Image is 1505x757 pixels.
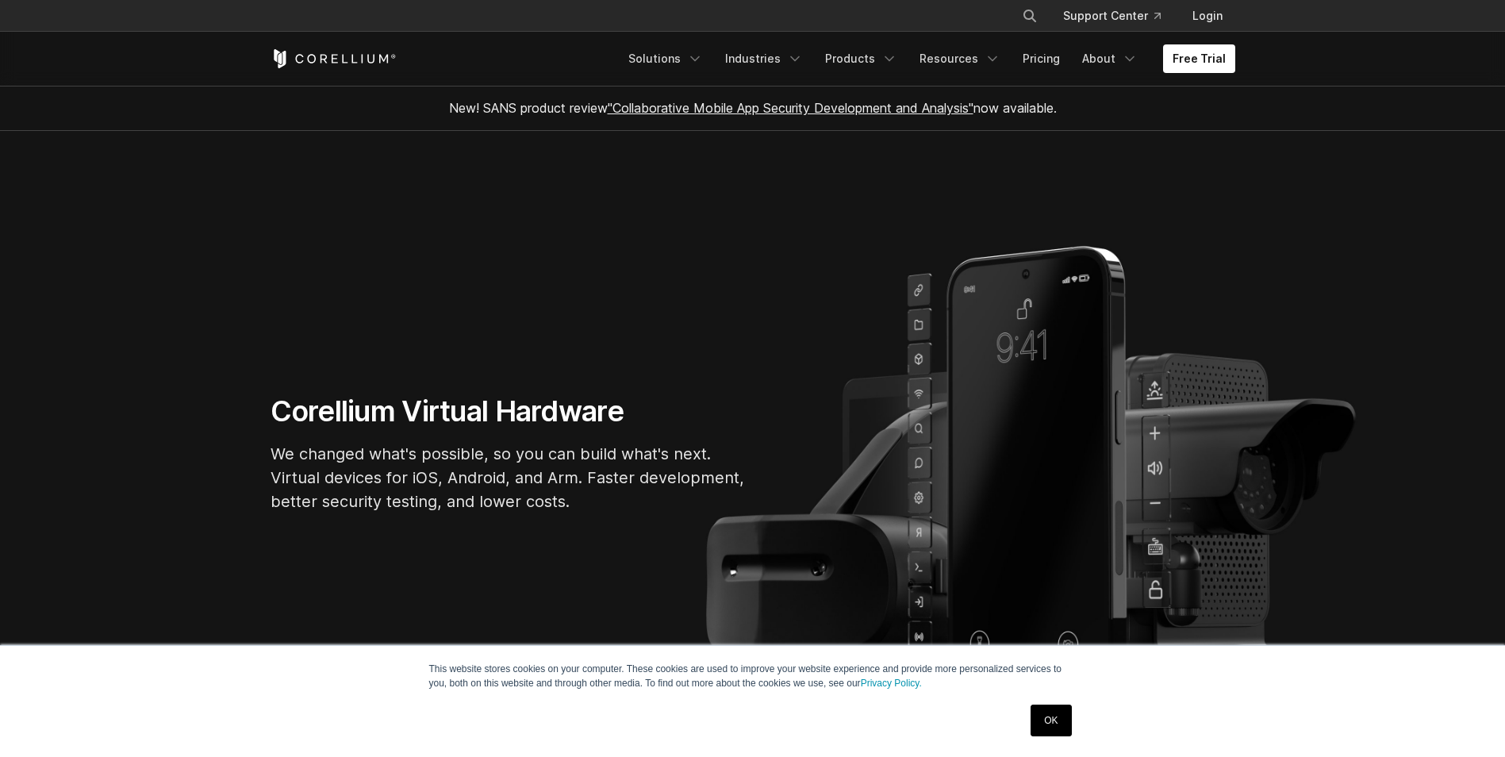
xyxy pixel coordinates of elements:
a: Solutions [619,44,712,73]
span: New! SANS product review now available. [449,100,1057,116]
div: Navigation Menu [1003,2,1235,30]
a: Privacy Policy. [861,678,922,689]
a: Login [1180,2,1235,30]
a: Pricing [1013,44,1069,73]
a: Resources [910,44,1010,73]
a: "Collaborative Mobile App Security Development and Analysis" [608,100,973,116]
h1: Corellium Virtual Hardware [271,394,747,429]
button: Search [1015,2,1044,30]
a: Industries [716,44,812,73]
a: OK [1031,705,1071,736]
a: About [1073,44,1147,73]
a: Free Trial [1163,44,1235,73]
p: This website stores cookies on your computer. These cookies are used to improve your website expe... [429,662,1077,690]
a: Support Center [1050,2,1173,30]
a: Products [816,44,907,73]
div: Navigation Menu [619,44,1235,73]
a: Corellium Home [271,49,397,68]
p: We changed what's possible, so you can build what's next. Virtual devices for iOS, Android, and A... [271,442,747,513]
